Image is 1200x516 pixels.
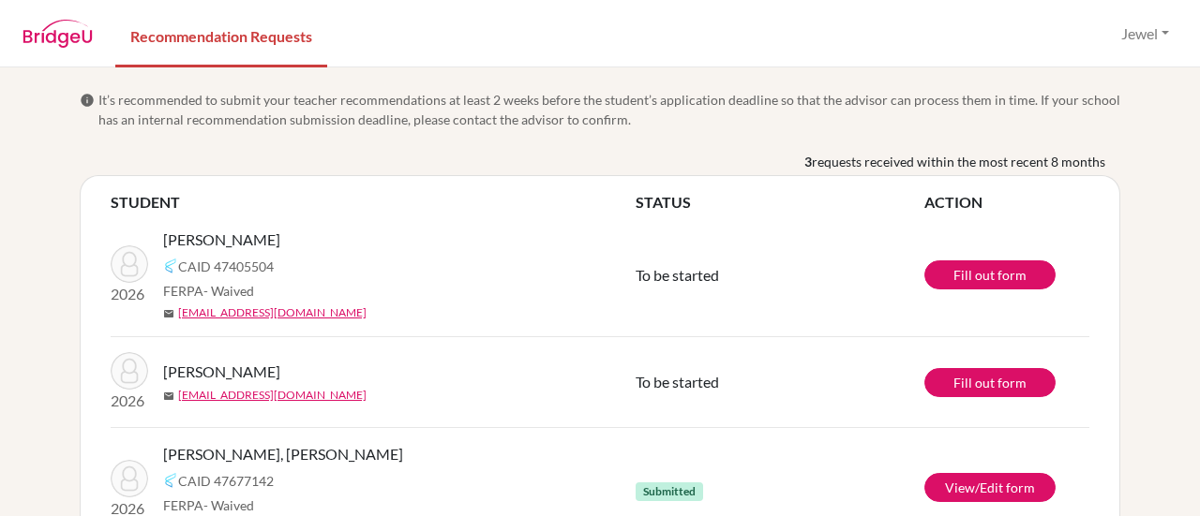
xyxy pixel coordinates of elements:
span: info [80,93,95,108]
a: Fill out form [924,368,1056,397]
img: Common App logo [163,473,178,488]
span: [PERSON_NAME], [PERSON_NAME] [163,443,403,465]
span: requests received within the most recent 8 months [812,152,1105,171]
span: [PERSON_NAME] [163,361,280,383]
span: Submitted [636,482,703,501]
span: It’s recommended to submit your teacher recommendations at least 2 weeks before the student’s app... [98,90,1120,129]
img: BridgeU logo [22,20,93,48]
span: CAID 47405504 [178,257,274,276]
img: Ooi, Jonathan [111,245,148,283]
span: mail [163,391,174,402]
span: FERPA [163,495,254,515]
th: ACTION [924,191,1089,214]
span: CAID 47677142 [178,471,274,491]
span: To be started [636,266,719,284]
span: To be started [636,373,719,391]
a: View/Edit form [924,473,1056,502]
a: Recommendation Requests [115,3,327,67]
span: [PERSON_NAME] [163,229,280,251]
th: STATUS [636,191,924,214]
a: [EMAIL_ADDRESS][DOMAIN_NAME] [178,304,367,321]
button: Jewel [1113,16,1177,52]
img: Common App logo [163,258,178,273]
th: STUDENT [111,191,636,214]
img: Eun, Beom Woo [111,460,148,497]
span: - Waived [203,497,254,513]
p: 2026 [111,283,148,305]
a: [EMAIL_ADDRESS][DOMAIN_NAME] [178,387,367,404]
b: 3 [804,152,812,171]
span: mail [163,308,174,319]
img: Cheam, Ethan [111,352,148,390]
p: 2026 [111,390,148,412]
a: Fill out form [924,260,1056,289]
span: - Waived [203,283,254,299]
span: FERPA [163,281,254,301]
